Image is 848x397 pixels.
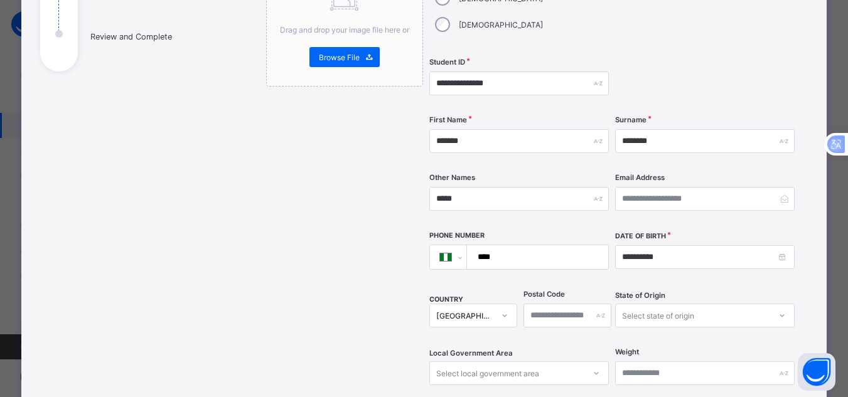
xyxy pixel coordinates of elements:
label: Surname [615,115,647,124]
span: COUNTRY [429,295,463,304]
label: Postal Code [523,290,565,299]
label: Date of Birth [615,232,666,240]
div: Select local government area [436,361,539,385]
label: [DEMOGRAPHIC_DATA] [459,20,543,29]
label: Other Names [429,173,475,182]
span: Browse File [319,53,360,62]
label: Phone Number [429,231,485,240]
label: Weight [615,347,639,356]
span: Drag and drop your image file here or [280,25,409,34]
div: Select state of origin [622,304,694,327]
span: State of Origin [615,291,665,300]
span: Local Government Area [429,349,513,357]
label: Email Address [615,173,665,182]
button: Open asap [798,353,835,391]
label: First Name [429,115,467,124]
div: [GEOGRAPHIC_DATA] [436,311,494,320]
label: Student ID [429,58,465,66]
